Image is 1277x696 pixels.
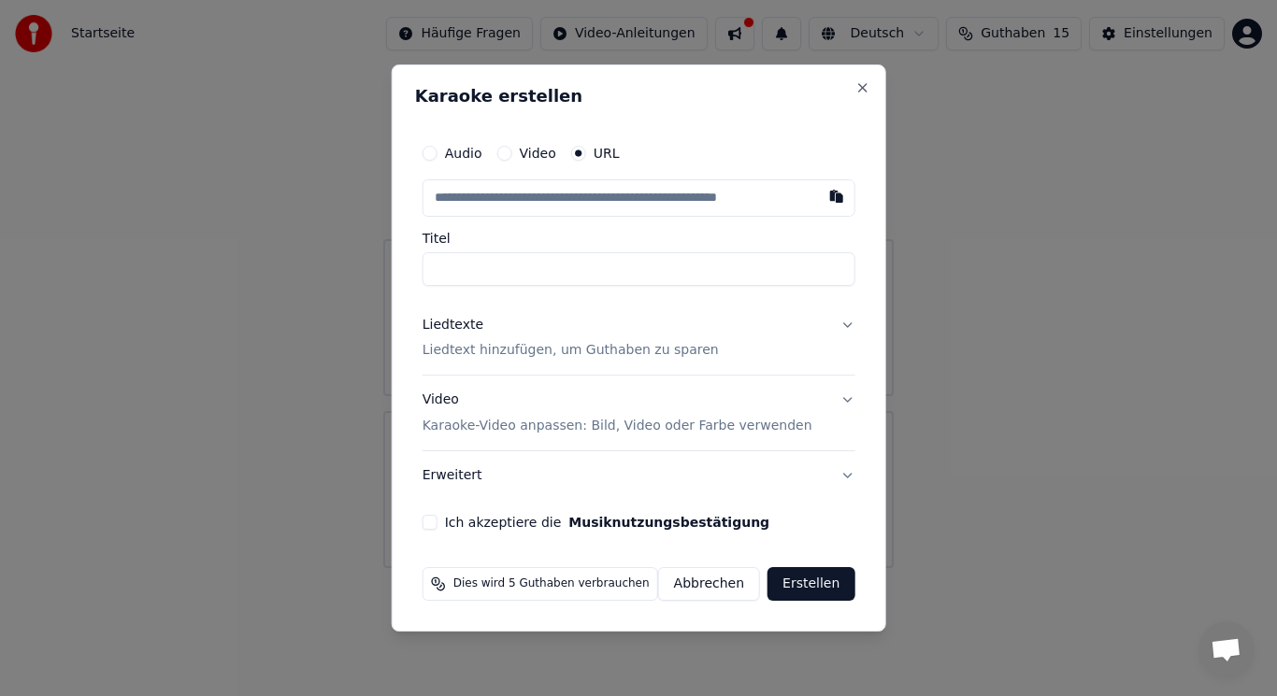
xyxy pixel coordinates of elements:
[453,576,650,591] span: Dies wird 5 Guthaben verbrauchen
[594,147,620,160] label: URL
[423,417,812,435] p: Karaoke-Video anpassen: Bild, Video oder Farbe verwenden
[423,232,855,245] label: Titel
[423,391,812,436] div: Video
[423,376,855,451] button: VideoKaraoke-Video anpassen: Bild, Video oder Farbe verwenden
[519,147,555,160] label: Video
[445,147,482,160] label: Audio
[768,567,854,601] button: Erstellen
[423,301,855,376] button: LiedtexteLiedtext hinzufügen, um Guthaben zu sparen
[658,567,760,601] button: Abbrechen
[423,451,855,500] button: Erweitert
[423,342,719,361] p: Liedtext hinzufügen, um Guthaben zu sparen
[415,88,863,105] h2: Karaoke erstellen
[568,516,769,529] button: Ich akzeptiere die
[445,516,769,529] label: Ich akzeptiere die
[423,316,483,334] div: Liedtexte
